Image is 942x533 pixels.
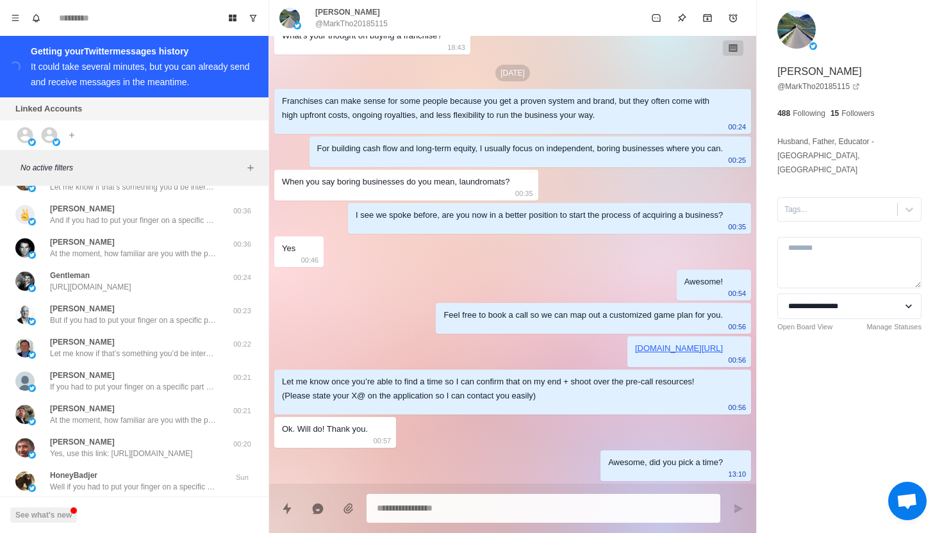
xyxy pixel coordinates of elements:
[777,322,832,332] a: Open Board View
[50,403,115,414] p: [PERSON_NAME]
[28,138,36,146] img: picture
[15,272,35,291] img: picture
[222,8,243,28] button: Board View
[729,400,747,414] p: 00:56
[50,248,217,259] p: At the moment, how familiar are you with the process of buying a business?
[777,10,816,49] img: picture
[282,94,723,122] div: Franchises can make sense for some people because you get a proven system and brand, but they oft...
[28,484,36,492] img: picture
[274,496,300,521] button: Quick replies
[50,414,217,426] p: At the moment, how familiar are you with the process of buying a business?
[50,481,217,493] p: Well if you had to put your finger on a specific part of the process that’s holding you back from...
[315,6,380,18] p: [PERSON_NAME]
[26,8,46,28] button: Notifications
[243,160,258,176] button: Add filters
[28,318,36,325] img: picture
[15,438,35,457] img: picture
[28,184,36,192] img: picture
[777,81,860,92] a: @MarkTho20185115
[305,496,331,521] button: Reply with AI
[301,253,319,267] p: 00:46
[226,406,258,416] p: 00:21
[50,203,115,215] p: [PERSON_NAME]
[793,108,825,119] p: Following
[50,181,217,193] p: Let me know if that’s something you’d be interested in and I can set you up on a call with my con...
[226,206,258,217] p: 00:36
[64,127,79,143] button: Add account
[841,108,874,119] p: Followers
[729,320,747,334] p: 00:56
[729,120,747,134] p: 00:24
[50,448,192,459] p: Yes, use this link: [URL][DOMAIN_NAME]
[777,108,790,119] p: 488
[282,375,723,403] div: Let me know once you’re able to find a time so I can confirm that on my end + shoot over the pre-...
[447,40,465,54] p: 18:43
[729,286,747,300] p: 00:54
[315,18,388,29] p: @MarkTho20185115
[226,439,258,450] p: 00:20
[226,272,258,283] p: 00:24
[28,251,36,259] img: picture
[608,455,723,470] div: Awesome, did you pick a time?
[282,242,295,256] div: Yes
[830,108,839,119] p: 15
[10,507,77,523] button: See what's new
[28,384,36,392] img: picture
[226,239,258,250] p: 00:36
[725,496,751,521] button: Send message
[15,102,82,115] p: Linked Accounts
[28,418,36,425] img: picture
[279,8,300,28] img: picture
[293,22,301,29] img: picture
[50,236,115,248] p: [PERSON_NAME]
[226,472,258,483] p: Sun
[226,339,258,350] p: 00:22
[374,434,392,448] p: 00:57
[15,405,35,424] img: picture
[50,215,217,226] p: And if you had to put your finger on a specific part of the process that’s holding you back from ...
[5,8,26,28] button: Menu
[15,238,35,258] img: picture
[226,306,258,316] p: 00:23
[777,64,862,79] p: [PERSON_NAME]
[515,186,533,201] p: 00:35
[729,220,747,234] p: 00:35
[866,322,921,332] a: Manage Statuses
[495,65,530,81] p: [DATE]
[317,142,723,156] div: For building cash flow and long-term equity, I usually focus on independent, boring businesses wh...
[50,281,131,293] p: [URL][DOMAIN_NAME]
[336,496,361,521] button: Add media
[28,351,36,359] img: picture
[729,353,747,367] p: 00:56
[809,42,817,50] img: picture
[31,61,250,87] div: It could take several minutes, but you can already send and receive messages in the meantime.
[50,470,97,481] p: HoneyBadjer
[356,208,723,222] div: I see we spoke before, are you now in a better position to start the process of acquiring a busin...
[50,370,115,381] p: [PERSON_NAME]
[282,175,510,189] div: When you say boring businesses do you mean, laundromats?
[50,436,115,448] p: [PERSON_NAME]
[669,5,695,31] button: Pin
[50,315,217,326] p: But if you had to put your finger on a specific part of the process that’s holding you back from ...
[31,44,253,59] div: Getting your Twitter messages history
[15,338,35,357] img: picture
[50,348,217,359] p: Let me know if that’s something you’d be interested in and I can set you up on a call with my con...
[226,372,258,383] p: 00:21
[53,138,60,146] img: picture
[28,284,36,292] img: picture
[729,467,747,481] p: 13:10
[243,8,263,28] button: Show unread conversations
[28,218,36,225] img: picture
[282,29,442,43] div: What’s your thought on buying a franchise?
[15,471,35,491] img: picture
[643,5,669,31] button: Mark as unread
[50,303,115,315] p: [PERSON_NAME]
[695,5,720,31] button: Archive
[684,275,723,289] div: Awesome!
[50,336,115,348] p: [PERSON_NAME]
[720,5,746,31] button: Add reminder
[443,308,723,322] div: Feel free to book a call so we can map out a customized game plan for you.
[282,422,368,436] div: Ok. Will do! Thank you.
[21,162,243,174] p: No active filters
[15,205,35,224] img: picture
